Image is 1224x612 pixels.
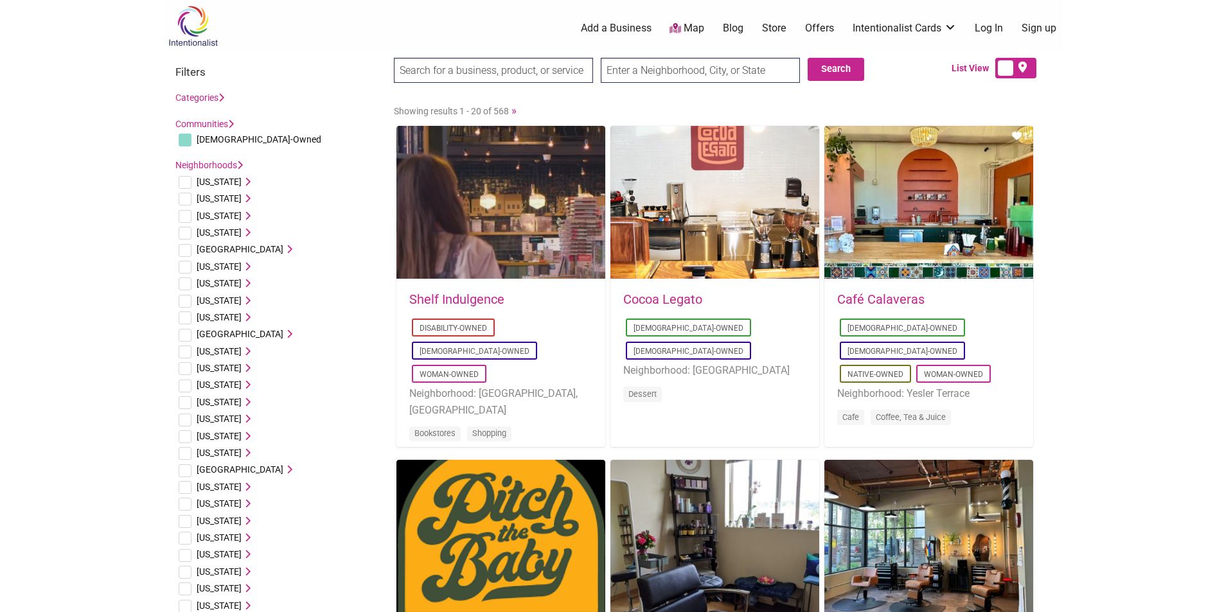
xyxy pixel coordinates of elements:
[197,482,242,492] span: [US_STATE]
[581,21,652,35] a: Add a Business
[197,278,242,288] span: [US_STATE]
[163,5,224,47] img: Intentionalist
[952,62,995,75] span: List View
[197,397,242,407] span: [US_STATE]
[808,58,864,81] button: Search
[197,498,242,509] span: [US_STATE]
[634,347,743,356] a: [DEMOGRAPHIC_DATA]-Owned
[842,412,859,422] a: Cafe
[197,549,242,559] span: [US_STATE]
[924,370,983,379] a: Woman-Owned
[197,312,242,322] span: [US_STATE]
[197,532,242,543] span: [US_STATE]
[197,414,242,424] span: [US_STATE]
[197,261,242,272] span: [US_STATE]
[975,21,1003,35] a: Log In
[197,380,242,390] span: [US_STATE]
[197,431,242,441] span: [US_STATE]
[197,516,242,526] span: [US_STATE]
[197,346,242,356] span: [US_STATE]
[723,21,743,35] a: Blog
[197,177,242,187] span: [US_STATE]
[420,347,529,356] a: [DEMOGRAPHIC_DATA]-Owned
[175,119,234,129] a: Communities
[197,600,242,611] span: [US_STATE]
[197,211,242,221] span: [US_STATE]
[837,292,925,307] a: Café Calaveras
[837,385,1020,402] li: Neighborhood: Yesler Terrace
[197,134,321,144] span: [DEMOGRAPHIC_DATA]-Owned
[197,244,283,254] span: [GEOGRAPHIC_DATA]
[414,428,456,438] a: Bookstores
[853,21,957,35] a: Intentionalist Cards
[175,92,224,103] a: Categories
[420,370,479,379] a: Woman-Owned
[197,329,283,339] span: [GEOGRAPHIC_DATA]
[175,160,243,170] a: Neighborhoods
[628,389,657,399] a: Dessert
[394,58,593,83] input: Search for a business, product, or service
[197,227,242,238] span: [US_STATE]
[197,464,283,475] span: [GEOGRAPHIC_DATA]
[511,104,517,117] a: »
[409,292,504,307] a: Shelf Indulgence
[670,21,704,36] a: Map
[472,428,506,438] a: Shopping
[762,21,786,35] a: Store
[1022,21,1056,35] a: Sign up
[394,106,509,116] span: Showing results 1 - 20 of 568
[197,566,242,577] span: [US_STATE]
[847,324,957,333] a: [DEMOGRAPHIC_DATA]-Owned
[197,583,242,593] span: [US_STATE]
[847,347,957,356] a: [DEMOGRAPHIC_DATA]-Owned
[197,193,242,204] span: [US_STATE]
[634,324,743,333] a: [DEMOGRAPHIC_DATA]-Owned
[876,412,946,422] a: Coffee, Tea & Juice
[175,66,381,78] h3: Filters
[601,58,800,83] input: Enter a Neighborhood, City, or State
[623,292,702,307] a: Cocoa Legato
[420,324,487,333] a: Disability-Owned
[197,448,242,458] span: [US_STATE]
[197,295,242,306] span: [US_STATE]
[409,385,592,418] li: Neighborhood: [GEOGRAPHIC_DATA], [GEOGRAPHIC_DATA]
[847,370,903,379] a: Native-Owned
[197,363,242,373] span: [US_STATE]
[805,21,834,35] a: Offers
[623,362,806,379] li: Neighborhood: [GEOGRAPHIC_DATA]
